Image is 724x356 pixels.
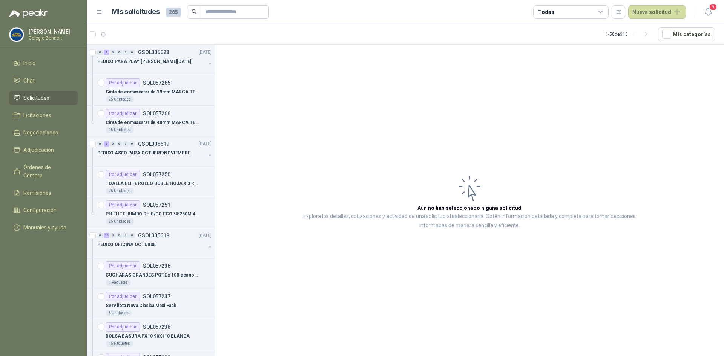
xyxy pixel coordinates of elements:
p: Colegio Bennett [29,36,76,40]
div: 0 [123,50,129,55]
div: Por adjudicar [106,322,140,332]
div: 15 Paquetes [106,341,133,347]
div: Por adjudicar [106,109,140,118]
span: Licitaciones [23,111,51,119]
div: 2 [104,50,109,55]
p: [PERSON_NAME] [29,29,76,34]
div: 25 Unidades [106,188,134,194]
p: [DATE] [199,141,212,148]
span: Chat [23,76,35,85]
div: 15 Unidades [106,127,134,133]
p: SOL057237 [143,294,170,299]
div: 0 [97,233,103,238]
div: 0 [110,50,116,55]
p: GSOL005623 [138,50,169,55]
p: Servilleta Nova Clasica Maxi Pack [106,302,176,309]
p: Cinta de enmascarar de 19mm MARCA TESA [106,89,199,96]
div: 0 [97,141,103,147]
a: Por adjudicarSOL057265Cinta de enmascarar de 19mm MARCA TESA25 Unidades [87,75,215,106]
div: 1 Paquetes [106,280,131,286]
div: 0 [123,141,129,147]
span: Adjudicación [23,146,54,154]
span: 265 [166,8,181,17]
h1: Mis solicitudes [112,6,160,17]
p: PEDIDO ASEO PARA OCTUBRE/NOVIEMBRE [97,150,190,157]
a: Inicio [9,56,78,70]
div: 3 Unidades [106,310,132,316]
a: Por adjudicarSOL057238BOLSA BASURA PX10 90X110 BLANCA15 Paquetes [87,319,215,350]
p: SOL057251 [143,202,170,208]
p: SOL057250 [143,172,170,177]
button: Nueva solicitud [628,5,686,19]
a: Por adjudicarSOL057236CUCHARAS GRANDES PQTE x 100 económico1 Paquetes [87,258,215,289]
a: Por adjudicarSOL057251PH ELITE JUMBO DH B/CO ECO *4*250M 433325 Unidades [87,197,215,228]
div: 0 [117,50,122,55]
a: Solicitudes [9,91,78,105]
p: SOL057265 [143,80,170,86]
p: SOL057238 [143,324,170,330]
a: Manuales y ayuda [9,220,78,235]
img: Company Logo [9,28,24,42]
div: Por adjudicar [106,170,140,179]
div: 1 - 50 de 316 [606,28,652,40]
div: 0 [129,50,135,55]
span: Manuales y ayuda [23,223,66,232]
div: 25 Unidades [106,218,134,225]
div: 0 [129,141,135,147]
h3: Aún no has seleccionado niguna solicitud [417,204,522,212]
span: Remisiones [23,189,51,197]
a: Por adjudicarSOL057237Servilleta Nova Clasica Maxi Pack3 Unidades [87,289,215,319]
a: Por adjudicarSOL057250TOALLA ELITE ROLLO DOBLE HOJA X 3 ROLLOS25 Unidades [87,167,215,197]
p: Cinta de enmascarar de 48mm MARCA TESA [106,119,199,126]
div: 0 [117,141,122,147]
a: Configuración [9,203,78,217]
a: Chat [9,73,78,88]
p: SOL057266 [143,111,170,116]
p: GSOL005619 [138,141,169,147]
div: 0 [110,233,116,238]
a: Por adjudicarSOL057266Cinta de enmascarar de 48mm MARCA TESA15 Unidades [87,106,215,136]
div: 14 [104,233,109,238]
p: SOL057236 [143,263,170,269]
div: 2 [104,141,109,147]
div: 0 [129,233,135,238]
div: 0 [117,233,122,238]
div: 0 [123,233,129,238]
span: 9 [709,3,717,11]
p: Explora los detalles, cotizaciones y actividad de una solicitud al seleccionarla. Obtén informaci... [290,212,649,230]
div: 25 Unidades [106,96,134,102]
p: [DATE] [199,232,212,239]
div: 0 [97,50,103,55]
a: 0 14 0 0 0 0 GSOL005618[DATE] PEDIDO OFICINA OCTUBRE [97,231,213,255]
p: PEDIDO OFICINA OCTUBRE [97,241,156,248]
a: Adjudicación [9,143,78,157]
div: Por adjudicar [106,78,140,87]
a: Negociaciones [9,125,78,140]
p: PEDIDO PARA PLAY [PERSON_NAME][DATE] [97,58,191,65]
div: Por adjudicar [106,292,140,301]
span: Negociaciones [23,128,58,137]
div: Por adjudicar [106,200,140,209]
p: TOALLA ELITE ROLLO DOBLE HOJA X 3 ROLLOS [106,180,199,187]
a: Licitaciones [9,108,78,122]
p: PH ELITE JUMBO DH B/CO ECO *4*250M 4333 [106,211,199,218]
p: CUCHARAS GRANDES PQTE x 100 económico [106,272,199,279]
button: Mís categorías [658,27,715,41]
a: Órdenes de Compra [9,160,78,183]
button: 9 [701,5,715,19]
a: Remisiones [9,186,78,200]
a: 0 2 0 0 0 0 GSOL005619[DATE] PEDIDO ASEO PARA OCTUBRE/NOVIEMBRE [97,139,213,163]
a: 0 2 0 0 0 0 GSOL005623[DATE] PEDIDO PARA PLAY [PERSON_NAME][DATE] [97,48,213,72]
span: Órdenes de Compra [23,163,71,180]
div: Todas [538,8,554,16]
span: Solicitudes [23,94,49,102]
p: GSOL005618 [138,233,169,238]
span: Inicio [23,59,35,67]
span: Configuración [23,206,57,214]
div: 0 [110,141,116,147]
span: search [192,9,197,14]
p: BOLSA BASURA PX10 90X110 BLANCA [106,333,190,340]
p: [DATE] [199,49,212,56]
div: Por adjudicar [106,261,140,270]
img: Logo peakr [9,9,48,18]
